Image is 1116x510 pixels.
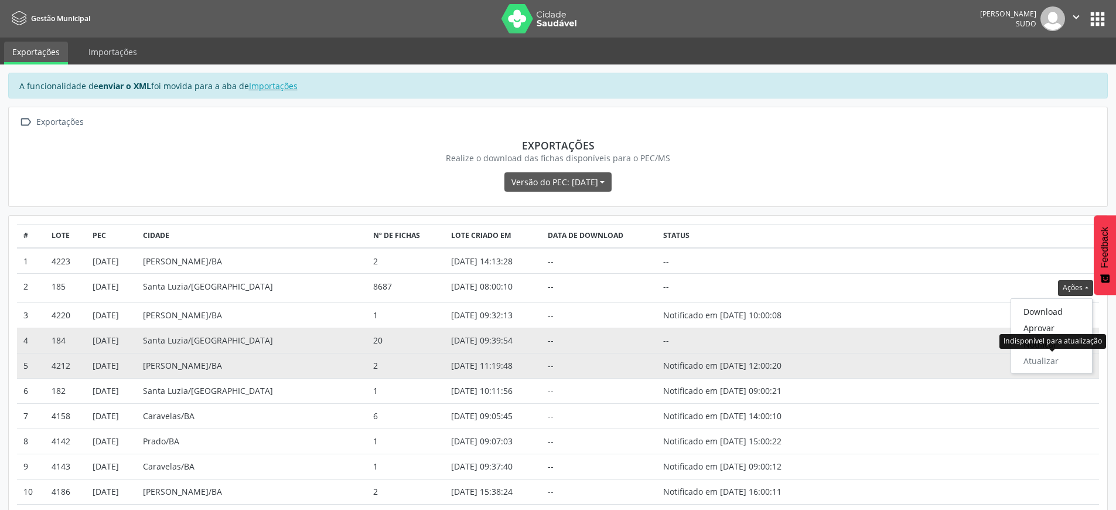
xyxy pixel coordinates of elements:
[1016,19,1036,29] span: Sudo
[541,302,657,328] td: --
[1058,280,1093,296] button: Ações
[17,248,46,274] td: 1
[445,274,541,302] td: [DATE] 08:00:10
[86,248,137,274] td: [DATE]
[657,328,828,353] td: --
[1040,6,1065,31] img: img
[31,13,90,23] span: Gestão Municipal
[17,454,46,479] td: 9
[137,378,367,403] td: Santa Luzia/[GEOGRAPHIC_DATA]
[663,230,823,241] div: Status
[46,479,87,504] td: 4186
[657,302,828,328] td: Notificado em [DATE] 10:00:08
[17,429,46,454] td: 8
[541,378,657,403] td: --
[17,328,46,353] td: 4
[80,42,145,62] a: Importações
[1070,11,1083,23] i: 
[657,248,828,274] td: --
[445,479,541,504] td: [DATE] 15:38:24
[445,328,541,353] td: [DATE] 09:39:54
[137,274,367,302] td: Santa Luzia/[GEOGRAPHIC_DATA]
[86,429,137,454] td: [DATE]
[1011,298,1093,373] ul: Ações
[17,479,46,504] td: 10
[367,248,445,274] td: 2
[86,328,137,353] td: [DATE]
[1094,215,1116,295] button: Feedback - Mostrar pesquisa
[8,73,1108,98] div: A funcionalidade de foi movida para a aba de
[137,454,367,479] td: Caravelas/BA
[541,403,657,429] td: --
[367,302,445,328] td: 1
[46,378,87,403] td: 182
[541,429,657,454] td: --
[17,114,34,131] i: 
[445,248,541,274] td: [DATE] 14:13:28
[541,454,657,479] td: --
[657,454,828,479] td: Notificado em [DATE] 09:00:12
[367,353,445,378] td: 2
[46,274,87,302] td: 185
[34,114,86,131] div: Exportações
[1100,227,1110,268] span: Feedback
[367,429,445,454] td: 1
[657,353,828,378] td: Notificado em [DATE] 12:00:20
[541,479,657,504] td: --
[137,353,367,378] td: [PERSON_NAME]/BA
[143,230,361,241] div: Cidade
[1065,6,1087,31] button: 
[445,429,541,454] td: [DATE] 09:07:03
[8,9,90,28] a: Gestão Municipal
[17,353,46,378] td: 5
[86,403,137,429] td: [DATE]
[373,230,439,241] div: Nº de fichas
[23,230,40,241] div: #
[1011,303,1092,319] a: Download
[445,302,541,328] td: [DATE] 09:32:13
[980,9,1036,19] div: [PERSON_NAME]
[657,403,828,429] td: Notificado em [DATE] 14:00:10
[367,328,445,353] td: 20
[93,230,131,241] div: PEC
[46,302,87,328] td: 4220
[46,454,87,479] td: 4143
[548,230,651,241] div: Data de download
[17,378,46,403] td: 6
[137,479,367,504] td: [PERSON_NAME]/BA
[249,80,298,91] a: Importações
[445,353,541,378] td: [DATE] 11:19:48
[86,302,137,328] td: [DATE]
[445,378,541,403] td: [DATE] 10:11:56
[86,274,137,302] td: [DATE]
[367,378,445,403] td: 1
[46,328,87,353] td: 184
[657,274,828,302] td: --
[86,378,137,403] td: [DATE]
[25,152,1091,164] div: Realize o download das fichas disponíveis para o PEC/MS
[46,353,87,378] td: 4212
[46,403,87,429] td: 4158
[367,403,445,429] td: 6
[86,353,137,378] td: [DATE]
[137,429,367,454] td: Prado/BA
[17,114,86,131] a:  Exportações
[541,248,657,274] td: --
[25,139,1091,152] div: Exportações
[98,80,151,91] strong: enviar o XML
[86,454,137,479] td: [DATE]
[367,274,445,302] td: 8687
[137,302,367,328] td: [PERSON_NAME]/BA
[541,353,657,378] td: --
[451,230,535,241] div: Lote criado em
[17,274,46,302] td: 2
[4,42,68,64] a: Exportações
[1011,319,1092,336] a: Aprovar
[137,248,367,274] td: [PERSON_NAME]/BA
[137,403,367,429] td: Caravelas/BA
[657,429,828,454] td: Notificado em [DATE] 15:00:22
[1087,9,1108,29] button: apps
[367,454,445,479] td: 1
[17,302,46,328] td: 3
[657,378,828,403] td: Notificado em [DATE] 09:00:21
